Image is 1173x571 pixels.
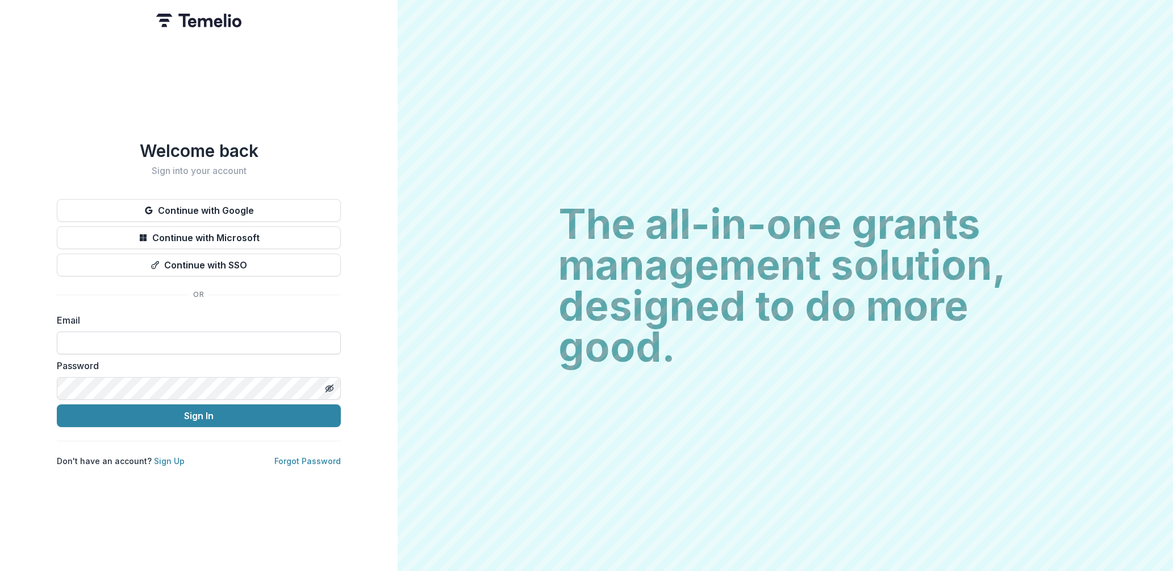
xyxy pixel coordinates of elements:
button: Continue with Microsoft [57,226,341,249]
button: Continue with SSO [57,254,341,276]
a: Forgot Password [274,456,341,466]
button: Continue with Google [57,199,341,222]
img: Temelio [156,14,241,27]
a: Sign Up [154,456,185,466]
button: Toggle password visibility [320,379,339,398]
label: Email [57,313,334,327]
h2: Sign into your account [57,165,341,176]
label: Password [57,359,334,373]
p: Don't have an account? [57,455,185,467]
button: Sign In [57,404,341,427]
h1: Welcome back [57,140,341,161]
